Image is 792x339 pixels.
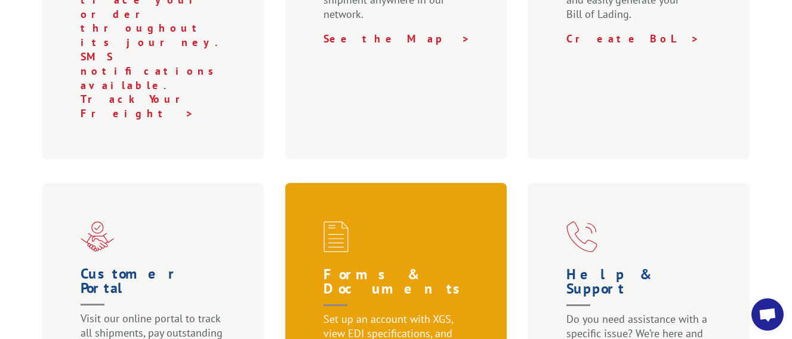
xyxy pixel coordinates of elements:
[566,221,597,252] img: xgs-icon-help-and-support-red
[566,32,699,45] a: Create BoL >
[323,221,349,252] img: xgs-icon-credit-financing-forms-red
[566,267,717,312] h1: Help & Support
[323,32,470,45] a: See the Map >
[751,298,784,331] div: Open chat
[81,267,231,311] h1: Customer Portal
[323,267,474,312] h1: Forms & Documents
[81,92,197,120] a: Track Your Freight >
[81,221,114,252] img: xgs-icon-partner-red (1)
